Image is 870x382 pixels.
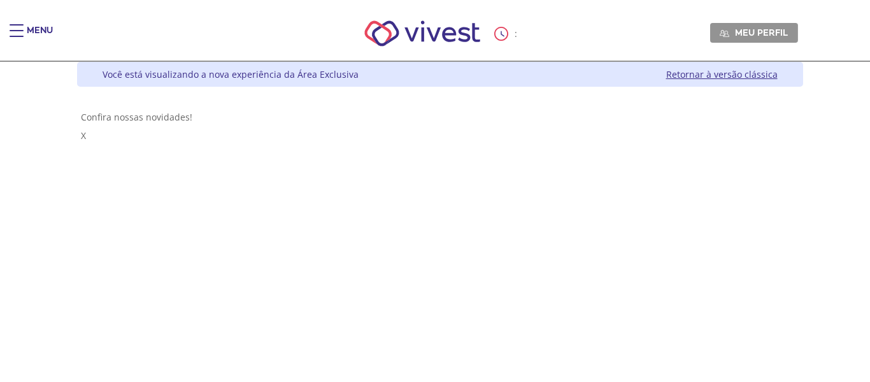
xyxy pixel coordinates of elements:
span: Meu perfil [735,27,788,38]
div: Você está visualizando a nova experiência da Área Exclusiva [103,68,359,80]
img: Meu perfil [720,29,729,38]
span: X [81,129,86,142]
div: : [494,27,520,41]
a: Meu perfil [710,23,798,42]
a: Retornar à versão clássica [666,68,778,80]
div: Vivest [68,62,803,382]
img: Vivest [350,6,495,61]
div: Confira nossas novidades! [81,111,799,123]
div: Menu [27,24,53,50]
